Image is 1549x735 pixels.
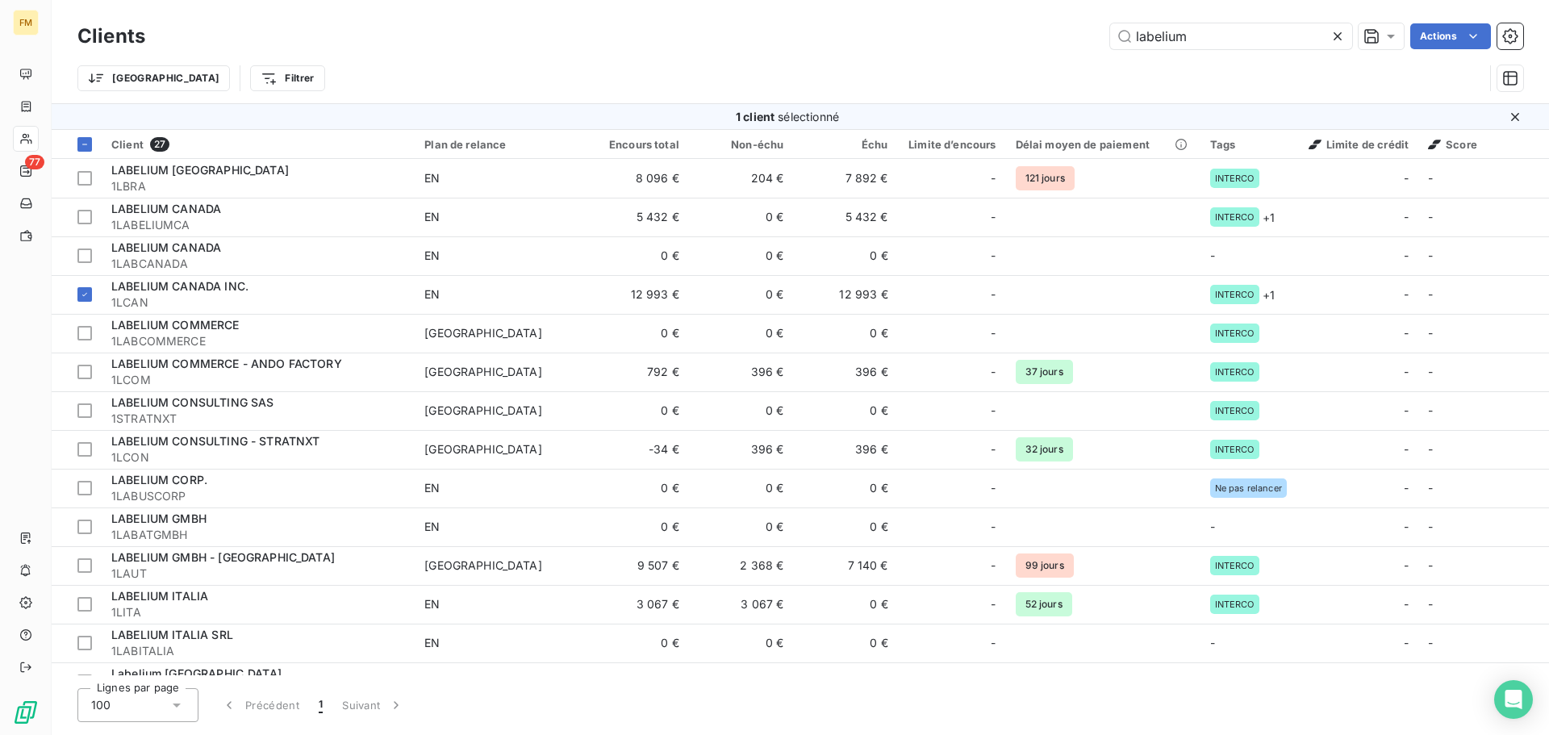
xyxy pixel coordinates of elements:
[13,700,39,725] img: Logo LeanPay
[1404,596,1409,612] span: -
[793,198,897,236] td: 5 432 €
[111,178,405,194] span: 1LBRA
[1428,674,1433,688] span: -
[689,275,793,314] td: 0 €
[1428,138,1477,151] span: Score
[584,662,688,701] td: 0 €
[424,441,542,457] div: [GEOGRAPHIC_DATA]
[1404,364,1409,380] span: -
[584,624,688,662] td: 0 €
[250,65,324,91] button: Filtrer
[111,395,273,409] span: LABELIUM CONSULTING SAS
[1016,592,1072,616] span: 52 jours
[1428,403,1433,417] span: -
[793,624,897,662] td: 0 €
[689,507,793,546] td: 0 €
[111,512,207,525] span: LABELIUM GMBH
[424,403,542,419] div: [GEOGRAPHIC_DATA]
[1404,209,1409,225] span: -
[424,209,440,225] div: EN
[991,364,996,380] span: -
[793,159,897,198] td: 7 892 €
[1428,287,1433,301] span: -
[991,170,996,186] span: -
[793,314,897,353] td: 0 €
[1404,325,1409,341] span: -
[736,110,774,123] span: 1 client
[1404,674,1409,690] span: -
[991,325,996,341] span: -
[689,469,793,507] td: 0 €
[111,357,342,370] span: LABELIUM COMMERCE - ANDO FACTORY
[424,558,542,574] div: [GEOGRAPHIC_DATA]
[424,286,440,303] div: EN
[689,236,793,275] td: 0 €
[1215,561,1255,570] span: INTERCO
[111,256,405,272] span: 1LABCANADA
[991,286,996,303] span: -
[1210,248,1215,262] span: -
[1215,406,1255,416] span: INTERCO
[991,519,996,535] span: -
[908,138,996,151] div: Limite d’encours
[1404,480,1409,496] span: -
[111,666,282,680] span: Labelium [GEOGRAPHIC_DATA]
[793,469,897,507] td: 0 €
[1016,138,1191,151] div: Délai moyen de paiement
[689,430,793,469] td: 396 €
[991,248,996,264] span: -
[991,596,996,612] span: -
[1110,23,1352,49] input: Rechercher
[689,391,793,430] td: 0 €
[991,558,996,574] span: -
[584,236,688,275] td: 0 €
[991,441,996,457] span: -
[424,138,574,151] div: Plan de relance
[111,411,405,427] span: 1STRATNXT
[689,198,793,236] td: 0 €
[111,643,405,659] span: 1LABITALIA
[319,697,323,713] span: 1
[689,353,793,391] td: 396 €
[111,217,405,233] span: 1LABELIUMCA
[1404,403,1409,419] span: -
[111,628,233,641] span: LABELIUM ITALIA SRL
[1428,326,1433,340] span: -
[584,430,688,469] td: -34 €
[424,248,440,264] div: EN
[111,434,320,448] span: LABELIUM CONSULTING - STRATNXT
[689,662,793,701] td: 0 €
[13,10,39,35] div: FM
[111,279,248,293] span: LABELIUM CANADA INC.
[111,318,240,332] span: LABELIUM COMMERCE
[424,519,440,535] div: EN
[1428,481,1433,495] span: -
[584,585,688,624] td: 3 067 €
[1309,138,1409,151] span: Limite de crédit
[1215,212,1255,222] span: INTERCO
[594,138,678,151] div: Encours total
[584,507,688,546] td: 0 €
[793,353,897,391] td: 396 €
[111,527,405,543] span: 1LABATGMBH
[689,624,793,662] td: 0 €
[424,364,542,380] div: [GEOGRAPHIC_DATA]
[111,333,405,349] span: 1LABCOMMERCE
[111,294,405,311] span: 1LCAN
[111,488,405,504] span: 1LABUSCORP
[1215,290,1255,299] span: INTERCO
[793,546,897,585] td: 7 140 €
[1428,171,1433,185] span: -
[991,635,996,651] span: -
[689,585,793,624] td: 3 067 €
[1410,23,1491,49] button: Actions
[111,550,335,564] span: LABELIUM GMBH - [GEOGRAPHIC_DATA]
[1404,170,1409,186] span: -
[332,688,414,722] button: Suivant
[1404,441,1409,457] span: -
[793,585,897,624] td: 0 €
[424,480,440,496] div: EN
[111,449,405,466] span: 1LCON
[699,138,783,151] div: Non-échu
[1404,519,1409,535] span: -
